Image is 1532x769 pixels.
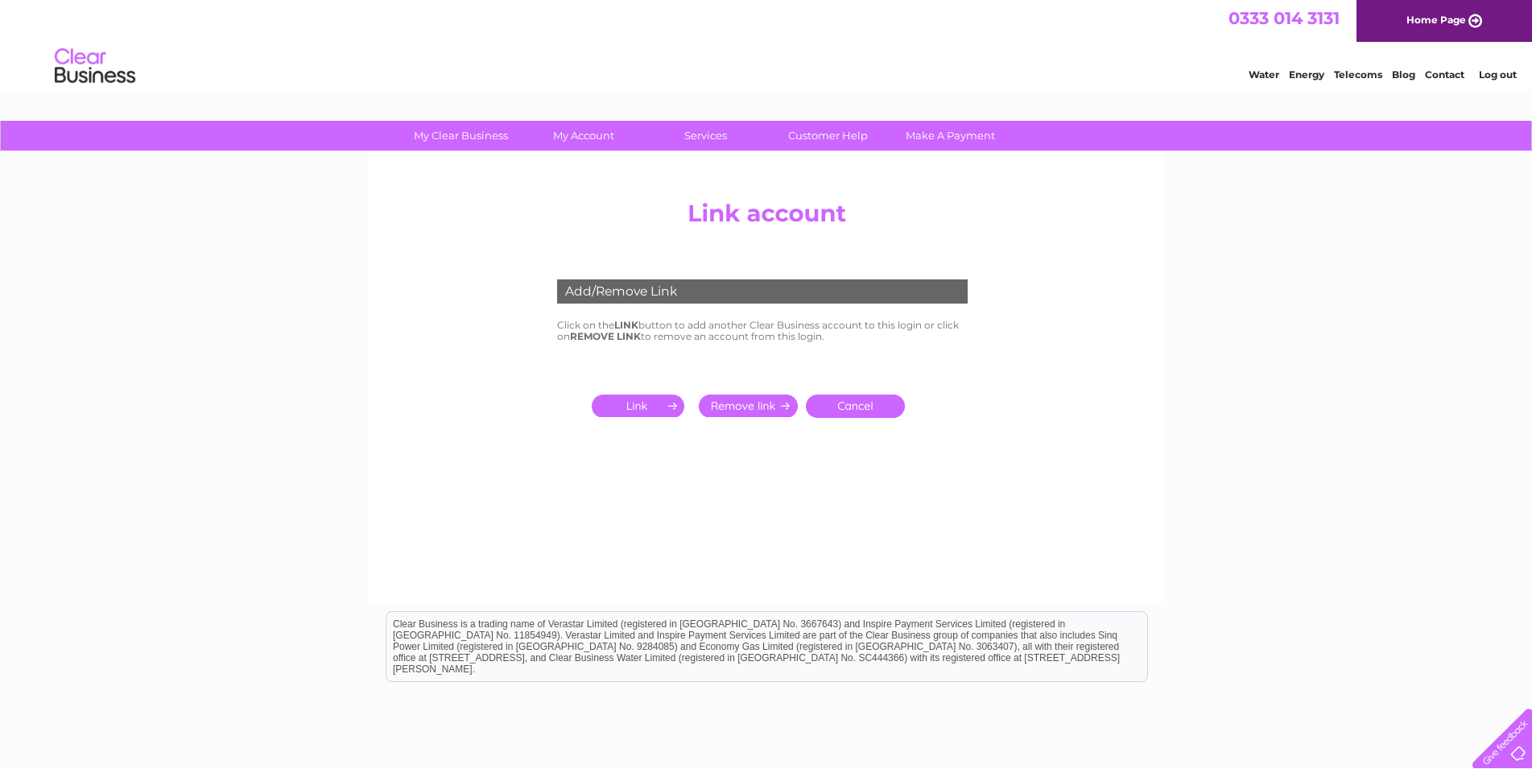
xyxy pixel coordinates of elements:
a: Customer Help [762,121,894,151]
td: Click on the button to add another Clear Business account to this login or click on to remove an ... [553,316,980,346]
img: logo.png [54,42,136,91]
a: Blog [1392,68,1415,81]
a: Cancel [806,395,905,418]
a: 0333 014 3131 [1228,8,1340,28]
input: Submit [699,395,798,417]
a: Telecoms [1334,68,1382,81]
a: Energy [1289,68,1324,81]
input: Submit [592,395,691,417]
a: Water [1249,68,1279,81]
a: My Account [517,121,650,151]
div: Clear Business is a trading name of Verastar Limited (registered in [GEOGRAPHIC_DATA] No. 3667643... [386,9,1147,78]
b: LINK [614,319,638,331]
a: Contact [1425,68,1464,81]
b: REMOVE LINK [570,330,641,342]
div: Add/Remove Link [557,279,968,304]
a: My Clear Business [394,121,527,151]
a: Log out [1479,68,1517,81]
a: Services [639,121,772,151]
a: Make A Payment [884,121,1017,151]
